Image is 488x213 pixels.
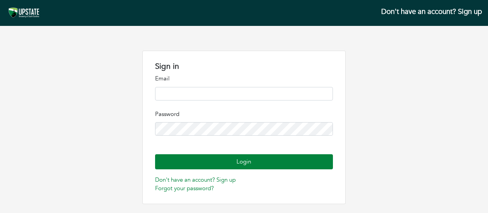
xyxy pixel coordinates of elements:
[155,176,236,184] a: Don't have an account? Sign up
[155,184,214,192] a: Forgot your password?
[155,74,333,83] p: Email
[155,62,333,71] h1: Sign in
[381,7,482,17] a: Don't have an account? Sign up
[155,110,333,119] p: Password
[155,154,333,169] button: Login
[6,6,42,20] img: Screenshot%202024-05-21%20at%2011.01.47%E2%80%AFAM.png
